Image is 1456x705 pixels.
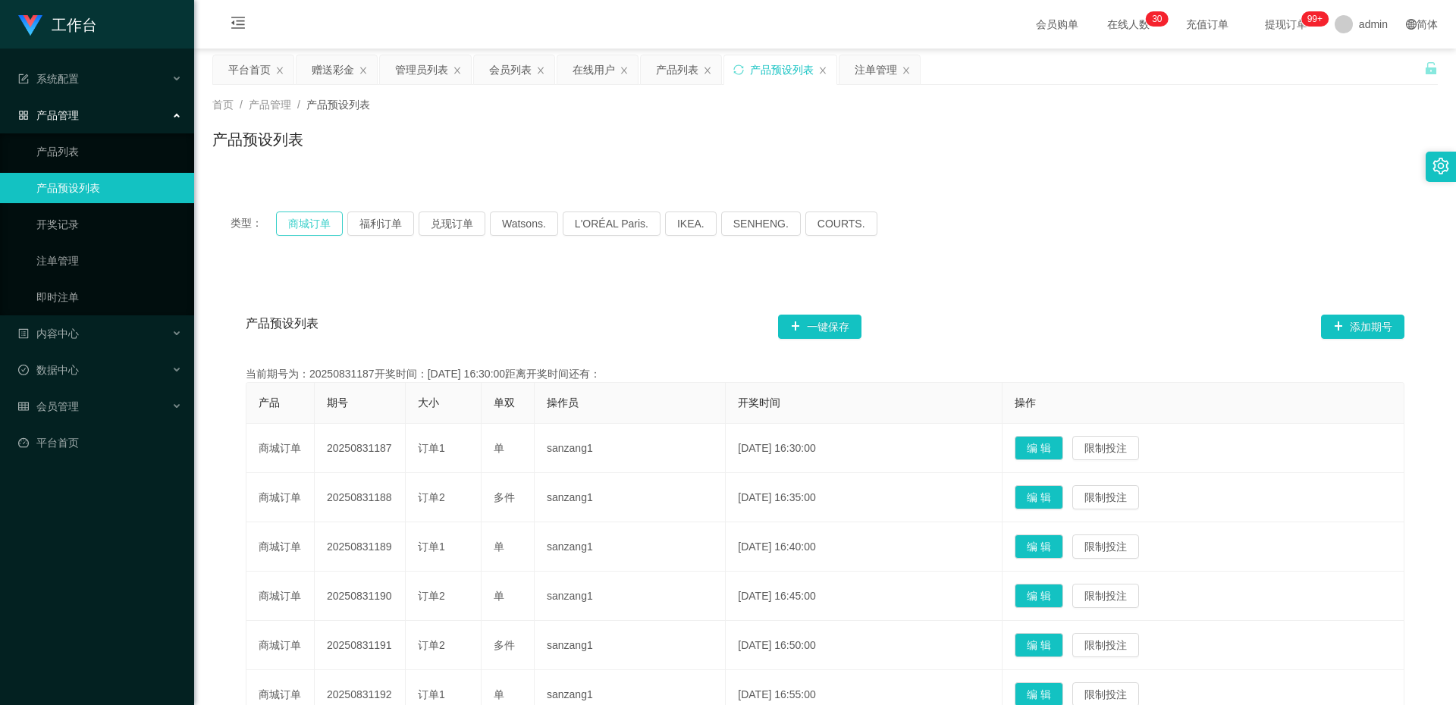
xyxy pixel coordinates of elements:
i: 图标: setting [1432,158,1449,174]
td: [DATE] 16:35:00 [726,473,1003,522]
button: 限制投注 [1072,436,1139,460]
button: COURTS. [805,211,877,236]
span: 数据中心 [18,364,79,376]
div: 在线用户 [573,55,615,84]
span: 在线人数 [1100,19,1157,30]
i: 图标: close [620,66,629,75]
i: 图标: close [453,66,462,75]
div: 赠送彩金 [312,55,354,84]
i: 图标: unlock [1424,61,1438,75]
a: 注单管理 [36,246,182,276]
i: 图标: close [703,66,712,75]
span: 产品预设列表 [306,99,370,111]
span: 单双 [494,396,515,409]
span: 单 [494,540,504,553]
a: 产品列表 [36,136,182,167]
td: sanzang1 [535,473,726,522]
span: 产品管理 [249,99,291,111]
div: 会员列表 [489,55,532,84]
span: 操作员 [547,396,579,409]
button: IKEA. [665,211,717,236]
h1: 工作台 [52,1,97,49]
button: 限制投注 [1072,534,1139,559]
h1: 产品预设列表 [212,128,303,151]
button: 商城订单 [276,211,343,236]
i: 图标: profile [18,328,29,339]
td: [DATE] 16:50:00 [726,621,1003,670]
td: 20250831191 [315,621,406,670]
span: 多件 [494,491,515,503]
span: 产品 [259,396,280,409]
button: 图标: plus一键保存 [778,315,861,339]
button: 限制投注 [1072,633,1139,657]
button: Watsons. [490,211,558,236]
span: 订单2 [418,590,445,602]
td: sanzang1 [535,522,726,572]
i: 图标: close [536,66,545,75]
td: [DATE] 16:45:00 [726,572,1003,621]
button: 福利订单 [347,211,414,236]
p: 3 [1152,11,1157,27]
td: sanzang1 [535,621,726,670]
span: 单 [494,442,504,454]
div: 当前期号为：20250831187开奖时间：[DATE] 16:30:00距离开奖时间还有： [246,366,1404,382]
div: 产品列表 [656,55,698,84]
button: 限制投注 [1072,584,1139,608]
div: 平台首页 [228,55,271,84]
span: 多件 [494,639,515,651]
img: logo.9652507e.png [18,15,42,36]
i: 图标: appstore-o [18,110,29,121]
span: 大小 [418,396,439,409]
span: 操作 [1015,396,1036,409]
td: 20250831189 [315,522,406,572]
sup: 1036 [1301,11,1329,27]
td: sanzang1 [535,424,726,473]
div: 产品预设列表 [750,55,814,84]
button: 图标: plus添加期号 [1321,315,1404,339]
i: 图标: global [1406,19,1417,30]
button: 编 辑 [1015,633,1063,657]
span: 单 [494,590,504,602]
span: 提现订单 [1257,19,1315,30]
div: 注单管理 [855,55,897,84]
i: 图标: form [18,74,29,84]
td: 20250831190 [315,572,406,621]
p: 0 [1157,11,1163,27]
i: 图标: sync [733,64,744,75]
span: 订单1 [418,540,445,553]
td: 20250831187 [315,424,406,473]
td: 商城订单 [246,522,315,572]
span: / [240,99,243,111]
button: 兑现订单 [419,211,485,236]
span: 期号 [327,396,348,409]
sup: 30 [1146,11,1168,27]
span: 系统配置 [18,73,79,85]
div: 管理员列表 [395,55,448,84]
td: 商城订单 [246,621,315,670]
a: 开奖记录 [36,209,182,240]
i: 图标: menu-fold [212,1,264,49]
span: 类型： [231,211,276,236]
span: 订单1 [418,442,445,454]
td: sanzang1 [535,572,726,621]
span: 订单1 [418,688,445,700]
span: / [297,99,300,111]
i: 图标: table [18,401,29,412]
td: 20250831188 [315,473,406,522]
td: [DATE] 16:30:00 [726,424,1003,473]
button: 编 辑 [1015,485,1063,509]
span: 产品预设列表 [246,315,318,339]
span: 订单2 [418,491,445,503]
td: [DATE] 16:40:00 [726,522,1003,572]
span: 开奖时间 [738,396,780,409]
a: 产品预设列表 [36,173,182,203]
span: 会员管理 [18,400,79,412]
td: 商城订单 [246,424,315,473]
button: 编 辑 [1015,436,1063,460]
a: 图标: dashboard平台首页 [18,428,182,458]
span: 内容中心 [18,327,79,340]
button: SENHENG. [721,211,801,236]
i: 图标: close [902,66,911,75]
i: 图标: close [818,66,827,75]
span: 单 [494,688,504,700]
